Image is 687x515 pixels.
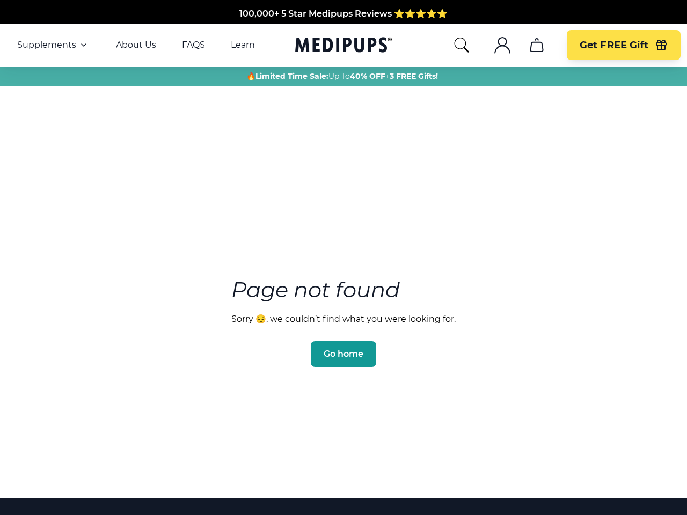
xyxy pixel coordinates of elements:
[489,32,515,58] button: account
[165,20,522,31] span: Made In The [GEOGRAPHIC_DATA] from domestic & globally sourced ingredients
[580,39,648,51] span: Get FREE Gift
[524,32,550,58] button: cart
[311,341,376,367] button: Go home
[324,349,363,359] span: Go home
[239,8,448,18] span: 100,000+ 5 Star Medipups Reviews ⭐️⭐️⭐️⭐️⭐️
[17,40,76,50] span: Supplements
[295,35,392,57] a: Medipups
[453,36,470,54] button: search
[231,40,255,50] a: Learn
[231,274,456,305] h3: Page not found
[17,39,90,51] button: Supplements
[116,40,156,50] a: About Us
[231,314,456,324] p: Sorry 😔, we couldn’t find what you were looking for.
[182,40,205,50] a: FAQS
[246,71,438,82] span: 🔥 Up To +
[567,30,681,60] button: Get FREE Gift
